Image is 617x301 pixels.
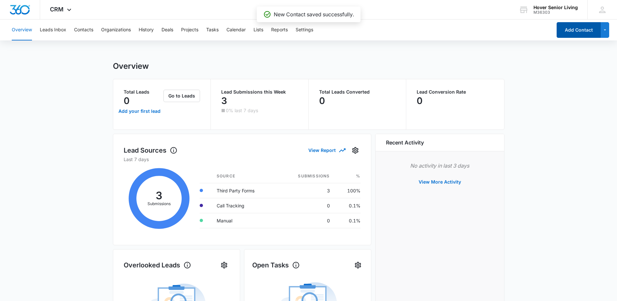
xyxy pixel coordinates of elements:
h6: Recent Activity [386,139,424,146]
td: Third Party Forms [211,183,277,198]
button: Reports [271,20,288,40]
button: Settings [219,260,229,270]
button: Overview [12,20,32,40]
td: 3 [277,183,335,198]
button: View Report [308,144,345,156]
button: Settings [350,145,361,156]
div: account id [533,10,578,15]
button: Settings [296,20,313,40]
p: Total Leads Converted [319,90,396,94]
button: Settings [353,260,363,270]
span: CRM [50,6,64,13]
button: Tasks [206,20,219,40]
button: Add Contact [557,22,601,38]
h1: Overview [113,61,149,71]
p: 0 [417,96,423,106]
a: Add your first lead [117,103,162,119]
button: Go to Leads [163,90,200,102]
div: account name [533,5,578,10]
p: 3 [221,96,227,106]
td: 0.1% [335,213,361,228]
td: 0 [277,213,335,228]
p: No activity in last 3 days [386,162,494,170]
th: Source [211,169,277,183]
button: Leads Inbox [40,20,66,40]
th: % [335,169,361,183]
td: 100% [335,183,361,198]
button: Lists [254,20,263,40]
h1: Open Tasks [252,260,300,270]
h1: Overlooked Leads [124,260,191,270]
th: Submissions [277,169,335,183]
td: Call Tracking [211,198,277,213]
button: View More Activity [412,174,468,190]
button: Calendar [226,20,246,40]
h1: Lead Sources [124,145,177,155]
p: Last 7 days [124,156,361,163]
td: 0 [277,198,335,213]
p: 0 [124,96,130,106]
button: Projects [181,20,198,40]
button: History [139,20,154,40]
p: 0 [319,96,325,106]
td: Manual [211,213,277,228]
p: New Contact saved successfully. [274,10,354,18]
button: Organizations [101,20,131,40]
p: Lead Submissions this Week [221,90,298,94]
p: Lead Conversion Rate [417,90,494,94]
button: Contacts [74,20,93,40]
a: Go to Leads [163,93,200,98]
td: 0.1% [335,198,361,213]
button: Deals [162,20,173,40]
p: 0% last 7 days [226,108,258,113]
p: Total Leads [124,90,162,94]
